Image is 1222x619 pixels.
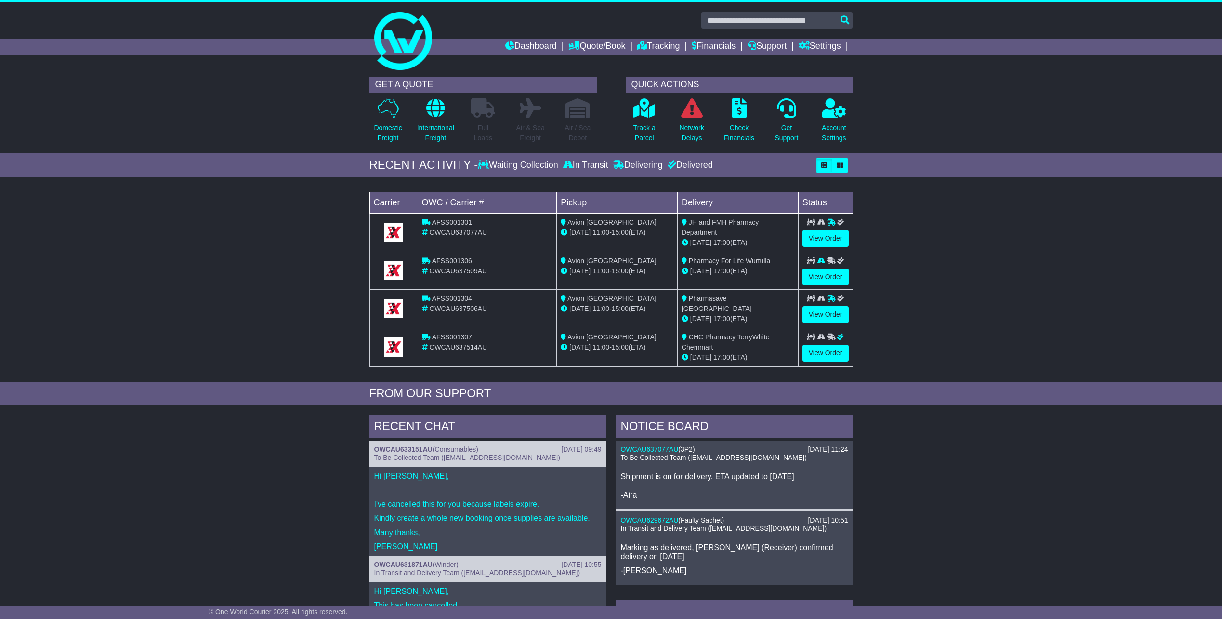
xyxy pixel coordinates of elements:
a: Settings [799,39,841,55]
div: Waiting Collection [478,160,560,171]
td: Pickup [557,192,678,213]
a: Dashboard [505,39,557,55]
span: AFSS001304 [432,295,472,302]
div: ( ) [374,445,602,454]
span: Avion [GEOGRAPHIC_DATA] [567,295,656,302]
span: OWCAU637077AU [429,229,487,236]
p: Marking as delivered, [PERSON_NAME] (Receiver) confirmed delivery on [DATE] [621,543,848,561]
span: In Transit and Delivery Team ([EMAIL_ADDRESS][DOMAIN_NAME]) [621,525,827,532]
span: 17:00 [713,353,730,361]
span: Avion [GEOGRAPHIC_DATA] [567,333,656,341]
a: OWCAU629672AU [621,516,679,524]
a: InternationalFreight [417,98,455,148]
td: Delivery [677,192,798,213]
div: (ETA) [682,314,794,324]
span: [DATE] [569,305,591,312]
div: NOTICE BOARD [616,415,853,441]
div: RECENT CHAT [369,415,606,441]
div: (ETA) [682,266,794,276]
img: GetCarrierServiceLogo [384,261,403,280]
p: Account Settings [822,123,846,143]
div: FROM OUR SUPPORT [369,387,853,401]
span: In Transit and Delivery Team ([EMAIL_ADDRESS][DOMAIN_NAME]) [374,569,580,577]
p: Get Support [775,123,798,143]
div: - (ETA) [561,304,673,314]
span: [DATE] [569,229,591,236]
p: Check Financials [724,123,754,143]
img: GetCarrierServiceLogo [384,223,403,242]
td: Status [798,192,853,213]
div: ( ) [621,445,848,454]
a: Tracking [637,39,680,55]
span: 11:00 [592,267,609,275]
a: GetSupport [774,98,799,148]
div: [DATE] 10:51 [808,516,848,525]
a: Quote/Book [568,39,625,55]
p: Full Loads [471,123,495,143]
a: View Order [802,230,849,247]
span: [DATE] [690,267,711,275]
div: Delivered [665,160,713,171]
span: 17:00 [713,315,730,323]
span: AFSS001301 [432,218,472,226]
td: OWC / Carrier # [418,192,557,213]
div: ( ) [621,516,848,525]
div: Delivering [611,160,665,171]
span: Avion [GEOGRAPHIC_DATA] [567,218,656,226]
p: [PERSON_NAME] [374,542,602,551]
span: Avion [GEOGRAPHIC_DATA] [567,257,656,265]
div: RECENT ACTIVITY - [369,158,478,172]
a: Financials [692,39,736,55]
a: Support [748,39,787,55]
span: [DATE] [690,353,711,361]
p: International Freight [417,123,454,143]
span: 11:00 [592,305,609,312]
div: - (ETA) [561,266,673,276]
span: To Be Collected Team ([EMAIL_ADDRESS][DOMAIN_NAME]) [621,454,807,461]
p: I've cancelled this for you because labels expire. [374,499,602,509]
a: OWCAU631871AU [374,561,433,568]
p: This has been cancelled. [374,601,602,610]
span: [DATE] [569,343,591,351]
span: OWCAU637506AU [429,305,487,312]
span: Faulty Sachet [681,516,722,524]
span: Winder [435,561,456,568]
p: Many thanks, [374,528,602,537]
span: [DATE] [690,239,711,246]
p: Hi [PERSON_NAME], [374,471,602,481]
p: Air & Sea Freight [516,123,545,143]
a: View Order [802,345,849,362]
div: - (ETA) [561,228,673,238]
span: AFSS001307 [432,333,472,341]
p: Track a Parcel [633,123,656,143]
a: CheckFinancials [723,98,755,148]
p: Domestic Freight [374,123,402,143]
a: AccountSettings [821,98,847,148]
a: View Order [802,306,849,323]
span: 17:00 [713,267,730,275]
td: Carrier [369,192,418,213]
div: (ETA) [682,238,794,248]
div: (ETA) [682,352,794,363]
span: 17:00 [713,239,730,246]
a: OWCAU633151AU [374,445,433,453]
span: OWCAU637509AU [429,267,487,275]
span: Pharmasave [GEOGRAPHIC_DATA] [682,295,752,312]
span: Consumables [435,445,476,453]
span: 15:00 [612,229,629,236]
span: [DATE] [690,315,711,323]
p: Hi [PERSON_NAME], [374,587,602,596]
div: ( ) [374,561,602,569]
a: DomesticFreight [373,98,402,148]
a: NetworkDelays [679,98,704,148]
div: GET A QUOTE [369,77,597,93]
img: GetCarrierServiceLogo [384,337,403,357]
div: In Transit [561,160,611,171]
span: © One World Courier 2025. All rights reserved. [209,608,348,616]
span: OWCAU637514AU [429,343,487,351]
span: CHC Pharmacy TerryWhite Chemmart [682,333,770,351]
div: [DATE] 11:24 [808,445,848,454]
span: [DATE] [569,267,591,275]
p: Shipment is on for delivery. ETA updated to [DATE] -Aira [621,472,848,500]
img: GetCarrierServiceLogo [384,299,403,318]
